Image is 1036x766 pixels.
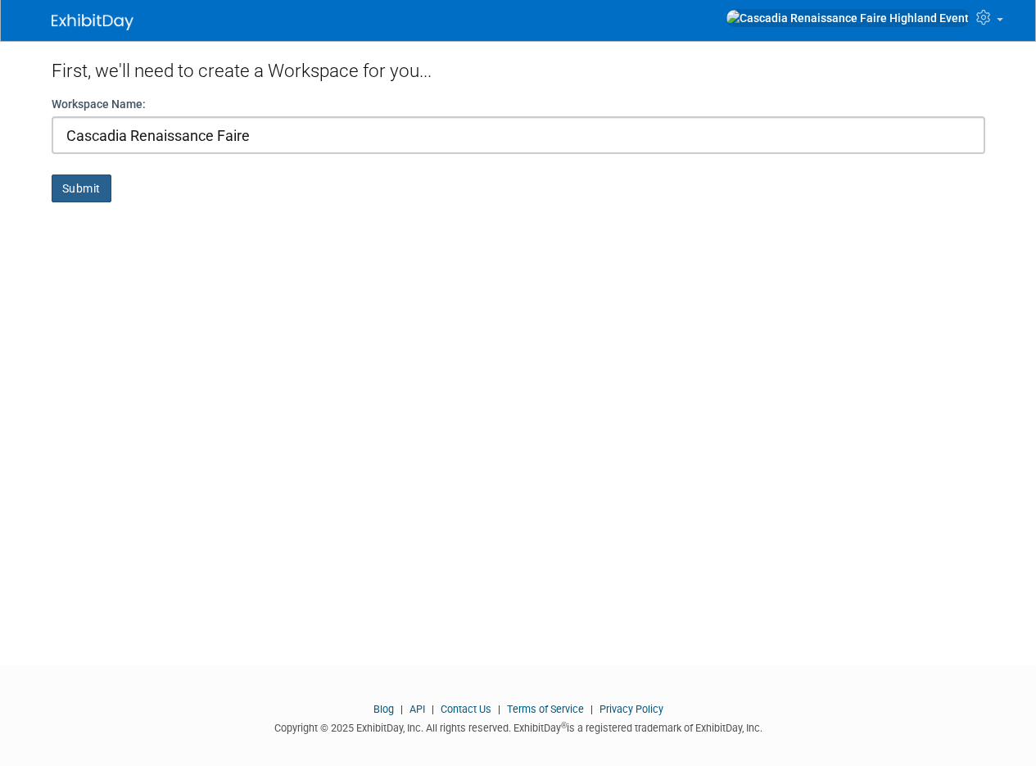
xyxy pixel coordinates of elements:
sup: ® [561,721,567,730]
img: Cascadia Renaissance Faire Highland Event [726,9,970,27]
span: | [396,703,407,715]
input: Name of your organization [52,116,985,154]
a: API [409,703,425,715]
div: First, we'll need to create a Workspace for you... [52,41,985,96]
span: | [494,703,504,715]
a: Terms of Service [507,703,584,715]
a: Blog [373,703,394,715]
a: Privacy Policy [599,703,663,715]
img: ExhibitDay [52,14,133,30]
span: | [428,703,438,715]
a: Contact Us [441,703,491,715]
span: | [586,703,597,715]
label: Workspace Name: [52,96,146,112]
button: Submit [52,175,111,202]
